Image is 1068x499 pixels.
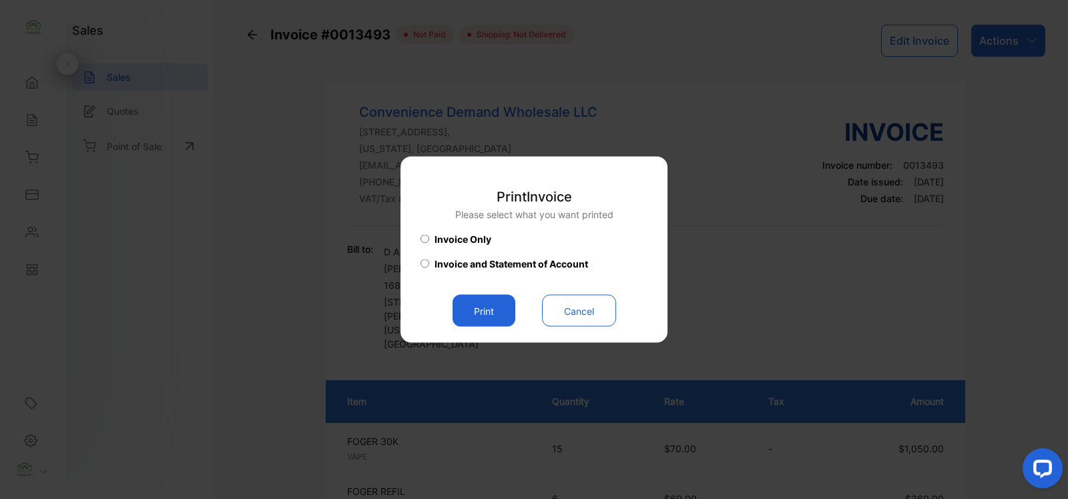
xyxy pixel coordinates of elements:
[455,187,613,207] p: Print Invoice
[455,207,613,221] p: Please select what you want printed
[435,232,491,246] span: Invoice Only
[453,295,515,327] button: Print
[542,295,616,327] button: Cancel
[1012,443,1068,499] iframe: LiveChat chat widget
[435,257,588,271] span: Invoice and Statement of Account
